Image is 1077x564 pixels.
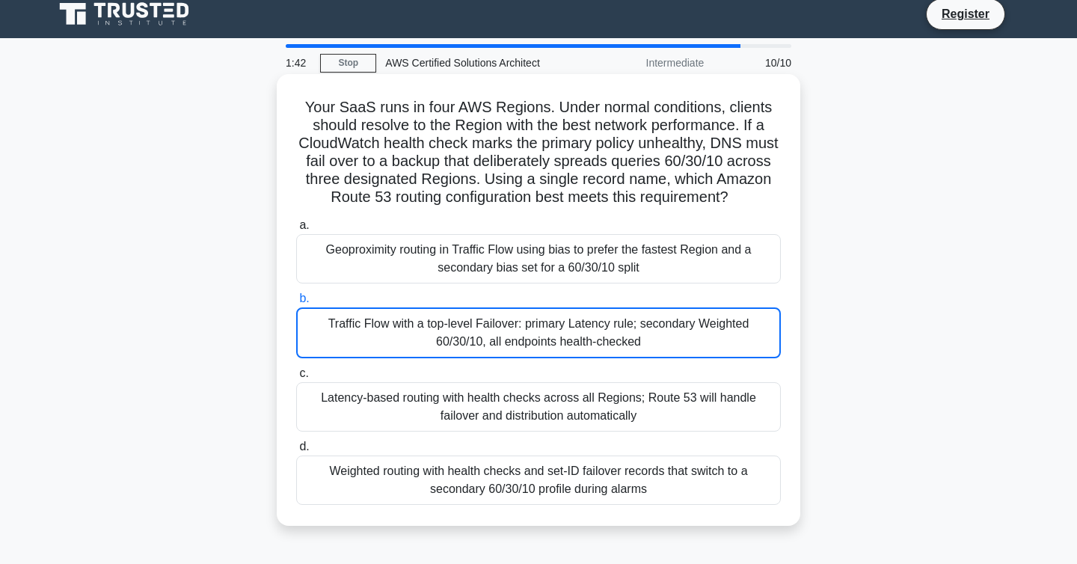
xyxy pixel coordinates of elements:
[933,4,998,23] a: Register
[582,48,713,78] div: Intermediate
[296,456,781,505] div: Weighted routing with health checks and set-ID failover records that switch to a secondary 60/30/...
[299,367,308,379] span: c.
[299,440,309,453] span: d.
[296,307,781,358] div: Traffic Flow with a top-level Failover: primary Latency rule; secondary Weighted 60/30/10, all en...
[296,382,781,432] div: Latency-based routing with health checks across all Regions; Route 53 will handle failover and di...
[299,292,309,304] span: b.
[320,54,376,73] a: Stop
[299,218,309,231] span: a.
[713,48,800,78] div: 10/10
[277,48,320,78] div: 1:42
[295,98,782,207] h5: Your SaaS runs in four AWS Regions. Under normal conditions, clients should resolve to the Region...
[376,48,582,78] div: AWS Certified Solutions Architect
[296,234,781,283] div: Geoproximity routing in Traffic Flow using bias to prefer the fastest Region and a secondary bias...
